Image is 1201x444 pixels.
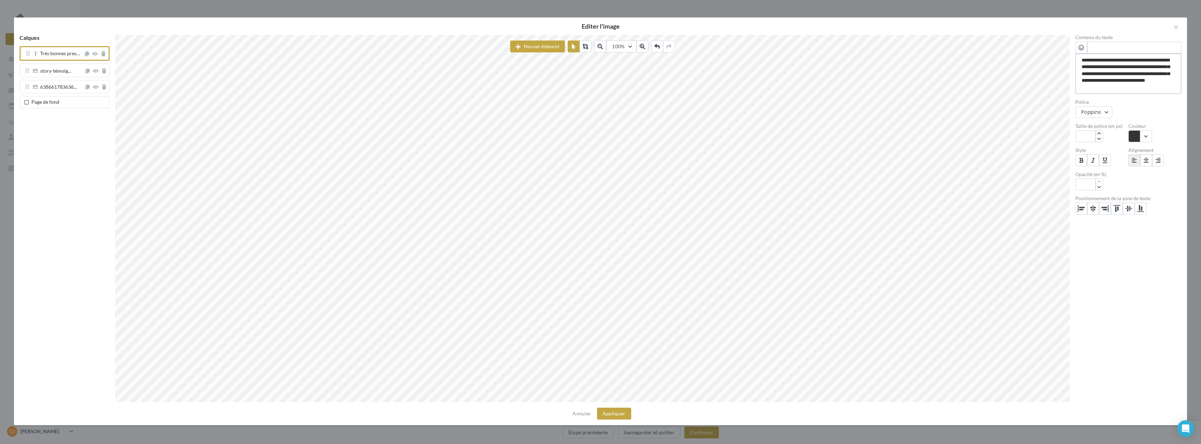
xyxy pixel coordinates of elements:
div: Poppins [1081,109,1101,115]
h2: Editer l'image [25,23,1176,29]
label: Opacité (en %) [1075,172,1128,177]
button: Nouvel élément [510,41,565,52]
span: Page de fond [31,99,59,105]
button: Annuler [570,409,594,418]
button: Poppins [1075,106,1112,118]
div: Open Intercom Messenger [1177,420,1194,437]
label: Couleur [1128,124,1181,129]
span: 638661783636... [40,85,77,91]
label: Style [1075,148,1128,153]
span: story-témoig... [40,68,71,75]
label: Alignement [1128,148,1181,153]
label: Positionnement de la zone de texte [1075,196,1181,201]
label: Police [1075,100,1181,104]
label: Taille de police (en px) [1075,124,1128,129]
button: 100% [606,41,636,52]
span: Très bonnes prestations de Christophe. Il a su trouver la cuisine adaptée à mes besoins en tenant... [40,50,80,56]
button: Appliquer [597,408,631,420]
div: Calques [14,35,115,46]
label: Contenu du texte [1075,35,1181,40]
